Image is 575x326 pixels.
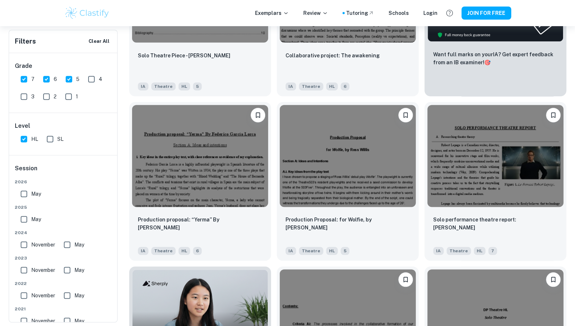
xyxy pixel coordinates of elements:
[74,266,84,274] span: May
[433,216,558,232] p: Solo performance theatre report: Robert Lepage
[138,52,230,60] p: Solo Theatre Piece - Katie Mitchell
[151,82,176,90] span: Theatre
[280,105,416,207] img: Theatre IA example thumbnail: Production Proposal: for Wolfie, by Ross
[31,215,41,223] span: May
[389,9,409,17] a: Schools
[129,102,271,261] a: Please log in to bookmark exemplarsProduction proposal: “Yerma” By Federico García LorcaIATheatreHL6
[299,247,323,255] span: Theatre
[76,93,78,101] span: 1
[546,272,560,287] button: Please log in to bookmark exemplars
[31,93,34,101] span: 3
[15,164,112,179] h6: Session
[178,247,190,255] span: HL
[341,247,349,255] span: 5
[255,9,289,17] p: Exemplars
[31,292,55,299] span: November
[138,247,148,255] span: IA
[326,82,338,90] span: HL
[54,93,57,101] span: 2
[99,75,102,83] span: 4
[488,247,497,255] span: 7
[193,82,202,90] span: 5
[15,306,112,312] span: 2021
[341,82,349,90] span: 6
[15,122,112,130] h6: Level
[424,102,566,261] a: Please log in to bookmark exemplarsSolo performance theatre report: Robert LepageIATheatreHL7
[132,105,268,207] img: Theatre IA example thumbnail: Production proposal: “Yerma” By Federico
[57,135,63,143] span: SL
[54,75,57,83] span: 6
[151,247,176,255] span: Theatre
[299,82,323,90] span: Theatre
[546,108,560,122] button: Please log in to bookmark exemplars
[461,7,511,20] button: JOIN FOR FREE
[178,82,190,90] span: HL
[423,9,438,17] a: Login
[31,135,38,143] span: HL
[277,102,419,261] a: Please log in to bookmark exemplarsProduction Proposal: for Wolfie, by Ross WillisIATheatreHL5
[74,241,84,249] span: May
[286,216,410,232] p: Production Proposal: for Wolfie, by Ross Willis
[15,280,112,287] span: 2022
[433,247,444,255] span: IA
[15,255,112,261] span: 2023
[138,216,262,232] p: Production proposal: “Yerma” By Federico García Lorca
[15,229,112,236] span: 2024
[326,247,338,255] span: HL
[31,241,55,249] span: November
[31,75,34,83] span: 7
[193,247,202,255] span: 6
[286,82,296,90] span: IA
[286,247,296,255] span: IA
[346,9,374,17] a: Tutoring
[398,108,413,122] button: Please log in to bookmark exemplars
[303,9,328,17] p: Review
[433,50,558,66] p: Want full marks on your IA ? Get expert feedback from an IB examiner!
[74,292,84,299] span: May
[15,36,36,46] h6: Filters
[398,272,413,287] button: Please log in to bookmark exemplars
[64,6,110,20] img: Clastify logo
[15,204,112,211] span: 2025
[447,247,471,255] span: Theatre
[138,82,148,90] span: IA
[31,190,41,198] span: May
[474,247,485,255] span: HL
[484,60,490,65] span: 🎯
[31,317,55,325] span: November
[74,317,84,325] span: May
[286,52,380,60] p: Collaborative project: The awakening
[76,75,79,83] span: 5
[31,266,55,274] span: November
[15,62,112,70] h6: Grade
[251,108,265,122] button: Please log in to bookmark exemplars
[443,7,456,19] button: Help and Feedback
[15,179,112,185] span: 2026
[87,36,111,47] button: Clear All
[427,105,563,207] img: Theatre IA example thumbnail: Solo performance theatre report: Robert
